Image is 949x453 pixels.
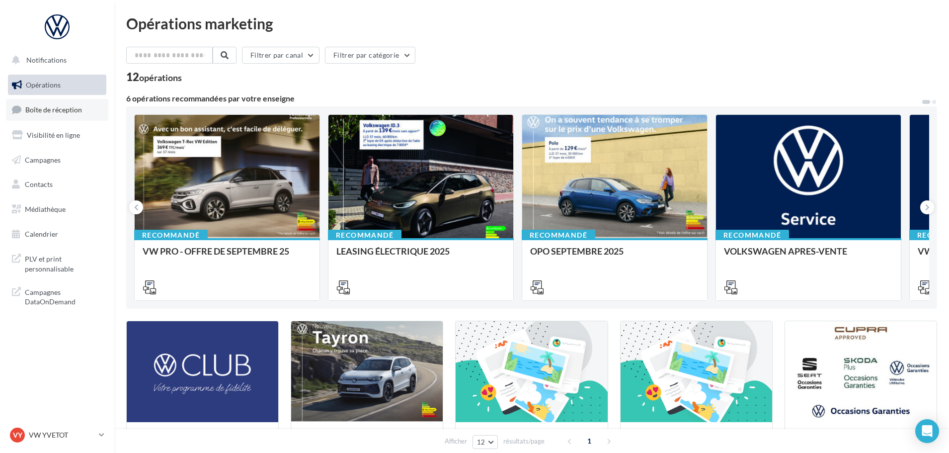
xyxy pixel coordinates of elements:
div: VOLKSWAGEN APRES-VENTE [724,246,893,266]
span: Campagnes DataOnDemand [25,285,102,307]
a: Contacts [6,174,108,195]
a: Opérations [6,75,108,95]
div: 6 opérations recommandées par votre enseigne [126,94,921,102]
span: Campagnes [25,155,61,164]
a: VY VW YVETOT [8,426,106,445]
div: Open Intercom Messenger [915,419,939,443]
div: Recommandé [328,230,401,241]
div: OPO SEPTEMBRE 2025 [530,246,699,266]
div: Recommandé [715,230,789,241]
span: résultats/page [503,437,545,446]
span: Notifications [26,56,67,64]
span: VY [13,430,22,440]
div: opérations [139,73,182,82]
button: Filtrer par canal [242,47,319,64]
a: Visibilité en ligne [6,125,108,146]
span: Opérations [26,81,61,89]
span: 1 [581,433,597,449]
p: VW YVETOT [29,430,95,440]
a: Médiathèque [6,199,108,220]
button: Notifications [6,50,104,71]
button: 12 [473,435,498,449]
a: Campagnes DataOnDemand [6,281,108,311]
div: Recommandé [522,230,595,241]
button: Filtrer par catégorie [325,47,415,64]
a: PLV et print personnalisable [6,248,108,277]
div: Opérations marketing [126,16,937,31]
span: PLV et print personnalisable [25,252,102,273]
span: Contacts [25,180,53,188]
span: 12 [477,438,485,446]
div: LEASING ÉLECTRIQUE 2025 [336,246,505,266]
span: Médiathèque [25,205,66,213]
span: Visibilité en ligne [27,131,80,139]
a: Campagnes [6,150,108,171]
span: Boîte de réception [25,105,82,114]
div: 12 [126,72,182,83]
a: Boîte de réception [6,99,108,120]
span: Calendrier [25,230,58,238]
div: Recommandé [134,230,208,241]
span: Afficher [445,437,467,446]
div: VW PRO - OFFRE DE SEPTEMBRE 25 [143,246,312,266]
a: Calendrier [6,224,108,245]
